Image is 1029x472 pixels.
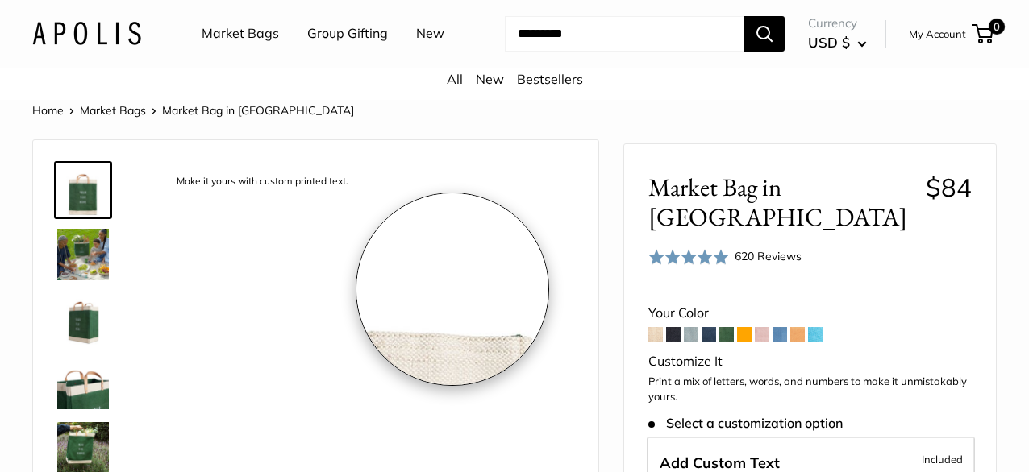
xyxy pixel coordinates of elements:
span: Select a customization option [648,416,843,431]
a: Market Bags [202,22,279,46]
p: Print a mix of letters, words, and numbers to make it unmistakably yours. [648,374,972,405]
div: Customize It [648,350,972,374]
span: Add Custom Text [660,453,780,472]
a: My Account [909,24,966,43]
span: Currency [808,12,867,35]
a: Market Bags [80,103,146,118]
a: 0 [973,24,994,43]
span: $84 [926,172,972,203]
input: Search... [505,16,744,52]
span: 0 [989,19,1005,35]
a: description_Take it anywhere with easy-grip handles. [54,354,112,412]
a: Bestsellers [517,71,583,87]
a: All [447,71,463,87]
a: Group Gifting [307,22,388,46]
span: Market Bag in [GEOGRAPHIC_DATA] [162,103,354,118]
a: New [416,22,444,46]
img: description_Take it anywhere with easy-grip handles. [57,358,109,409]
div: Your Color [648,301,972,325]
span: USD $ [808,34,850,51]
a: Market Bag in Field Green [54,226,112,284]
img: Market Bag in Field Green [57,293,109,345]
img: Market Bag in Field Green [57,229,109,280]
span: Market Bag in [GEOGRAPHIC_DATA] [648,172,914,232]
span: Included [922,449,963,469]
span: 620 Reviews [735,249,802,263]
img: Apolis [32,22,141,45]
a: Market Bag in Field Green [54,290,112,348]
img: description_Make it yours with custom printed text. [57,164,109,216]
button: Search [744,16,785,52]
nav: Breadcrumb [32,100,354,121]
a: New [476,71,504,87]
button: USD $ [808,30,867,56]
a: description_Make it yours with custom printed text. [54,161,112,219]
div: Make it yours with custom printed text. [169,171,356,193]
a: Home [32,103,64,118]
